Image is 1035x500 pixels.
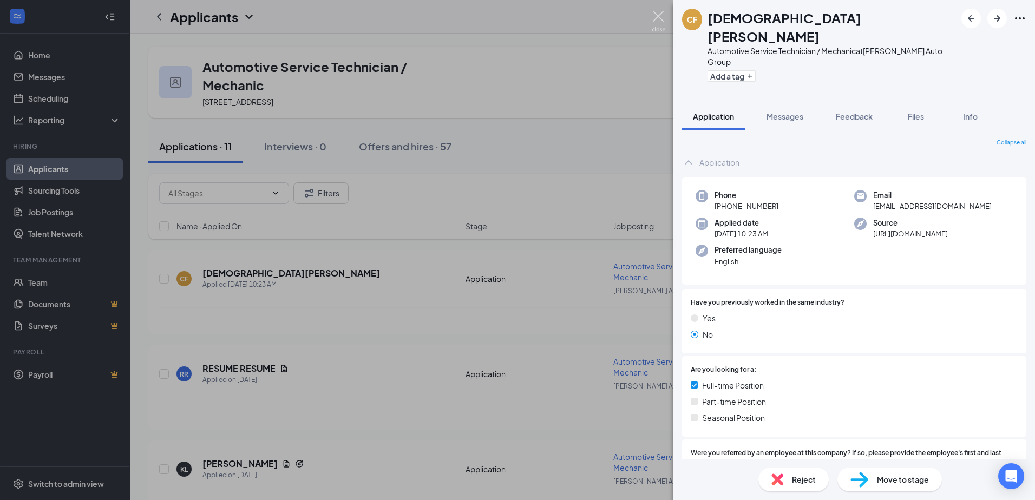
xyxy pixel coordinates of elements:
[703,328,713,340] span: No
[702,412,765,424] span: Seasonal Position
[965,12,978,25] svg: ArrowLeftNew
[873,218,948,228] span: Source
[836,111,873,121] span: Feedback
[767,111,803,121] span: Messages
[715,256,782,267] span: English
[963,111,978,121] span: Info
[746,73,753,80] svg: Plus
[877,473,929,485] span: Move to stage
[1013,12,1026,25] svg: Ellipses
[687,14,697,25] div: CF
[987,9,1007,28] button: ArrowRight
[991,12,1004,25] svg: ArrowRight
[873,228,948,239] span: [URL][DOMAIN_NAME]
[702,396,766,407] span: Part-time Position
[691,365,756,375] span: Are you looking for a:
[873,201,992,212] span: [EMAIL_ADDRESS][DOMAIN_NAME]
[702,379,764,391] span: Full-time Position
[682,156,695,169] svg: ChevronUp
[997,139,1026,147] span: Collapse all
[715,190,778,201] span: Phone
[708,9,956,45] h1: [DEMOGRAPHIC_DATA][PERSON_NAME]
[693,111,734,121] span: Application
[715,228,768,239] span: [DATE] 10:23 AM
[708,45,956,67] div: Automotive Service Technician / Mechanic at [PERSON_NAME] Auto Group
[691,448,1018,469] span: Were you referred by an employee at this company? If so, please provide the employee's first and ...
[792,473,816,485] span: Reject
[715,245,782,255] span: Preferred language
[699,157,739,168] div: Application
[961,9,981,28] button: ArrowLeftNew
[908,111,924,121] span: Files
[998,463,1024,489] div: Open Intercom Messenger
[691,298,844,308] span: Have you previously worked in the same industry?
[715,218,768,228] span: Applied date
[873,190,992,201] span: Email
[715,201,778,212] span: [PHONE_NUMBER]
[708,70,756,82] button: PlusAdd a tag
[703,312,716,324] span: Yes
